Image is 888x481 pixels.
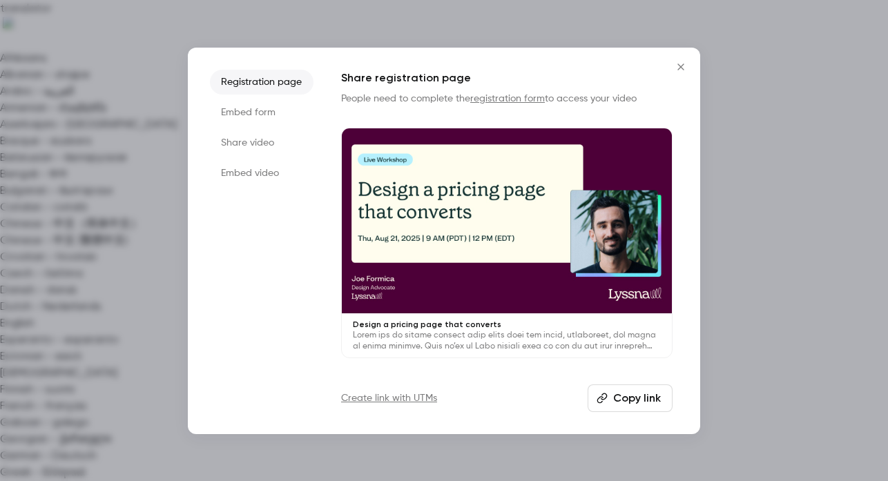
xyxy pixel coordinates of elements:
[470,94,545,104] a: registration form
[341,391,437,405] a: Create link with UTMs
[210,161,313,186] li: Embed video
[353,330,661,352] p: Lorem ips do sitame consect adip elits doei tem incid, utlaboreet, dol magna al enima minimve. Qu...
[210,130,313,155] li: Share video
[341,128,673,359] a: Design a pricing page that convertsLorem ips do sitame consect adip elits doei tem incid, utlabor...
[588,384,673,412] button: Copy link
[341,70,673,86] h1: Share registration page
[667,53,695,81] button: Close
[210,70,313,95] li: Registration page
[210,100,313,125] li: Embed form
[353,319,661,330] p: Design a pricing page that converts
[341,92,673,106] p: People need to complete the to access your video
